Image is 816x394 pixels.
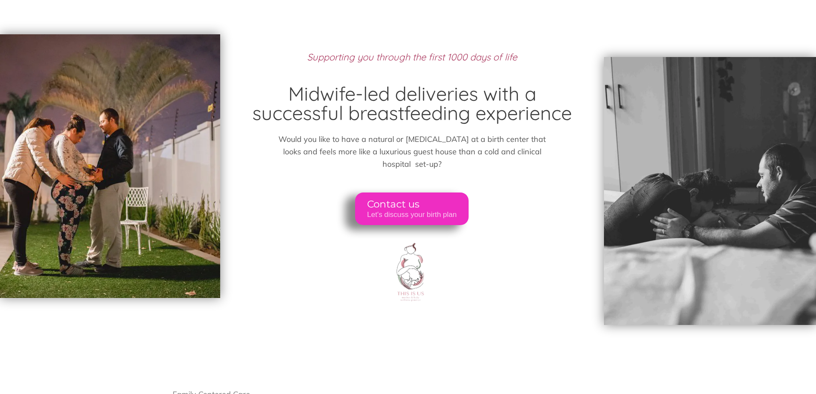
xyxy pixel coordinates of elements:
span: Let's discuss your birth plan [367,211,457,219]
span: Supporting you through the first 1000 days of life [307,51,517,63]
h2: Midwife-led deliveries with a successful breastfeeding experience [245,84,579,123]
span: Contact us [367,199,457,211]
a: Contact us Let's discuss your birth plan [355,192,469,225]
p: Would you like to have a natural or [MEDICAL_DATA] at a birth center that looks and feels more li... [278,133,546,170]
